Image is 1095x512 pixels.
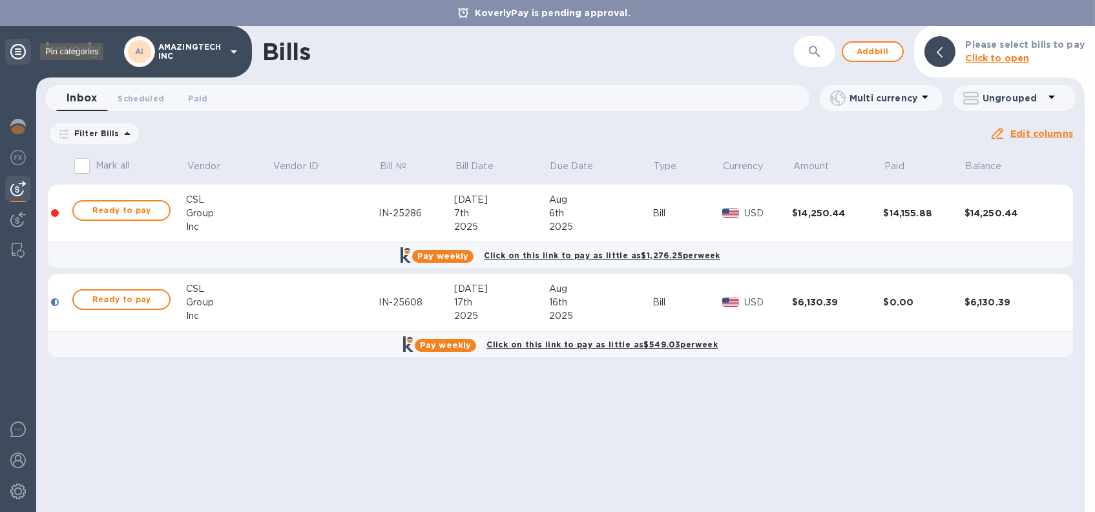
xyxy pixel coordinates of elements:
span: Add bill [853,44,892,59]
p: Currency [723,159,763,173]
div: 2025 [549,309,652,323]
span: Balance [966,159,1019,173]
p: Mark all [96,159,129,172]
div: Aug [549,193,652,207]
div: $14,155.88 [884,207,965,220]
div: 6th [549,207,652,220]
div: Group [186,296,272,309]
p: Multi currency [850,92,917,105]
div: $14,250.44 [792,207,883,220]
span: Amount [793,159,846,173]
p: Balance [966,159,1002,173]
p: Vendor [187,159,220,173]
p: Due Date [550,159,594,173]
div: 16th [549,296,652,309]
div: IN-25608 [379,296,454,309]
img: Logo [47,43,101,58]
span: Bill № [380,159,423,173]
div: Inc [186,220,272,234]
span: Paid [188,92,207,105]
img: USD [722,298,740,307]
div: 17th [454,296,549,309]
div: Inc [186,309,272,323]
p: Bill № [380,159,406,173]
div: Aug [549,282,652,296]
p: USD [744,207,792,220]
b: Click on this link to pay as little as $549.03 per week [486,340,718,349]
b: Click to open [966,53,1030,63]
u: Edit columns [1010,128,1073,139]
span: Ready to pay [84,292,159,307]
div: $14,250.44 [965,207,1056,220]
div: 7th [454,207,549,220]
span: Scheduled [118,92,164,105]
img: Foreign exchange [10,150,26,165]
div: $6,130.39 [965,296,1056,309]
p: Bill Date [455,159,494,173]
b: Please select bills to pay [966,39,1085,50]
b: Pay weekly [417,251,468,261]
div: 2025 [454,220,549,234]
span: Inbox [67,89,97,107]
p: Vendor ID [273,159,318,173]
div: Bill [652,296,722,309]
div: IN-25286 [379,207,454,220]
p: Filter Bills [69,128,120,139]
div: Bill [652,207,722,220]
b: Pay weekly [420,340,471,350]
div: 2025 [549,220,652,234]
p: Type [654,159,677,173]
span: Ready to pay [84,203,159,218]
span: Type [654,159,694,173]
p: KoverlyPay is pending approval. [468,6,637,19]
div: CSL [186,193,272,207]
button: Ready to pay [72,289,171,310]
span: Paid [884,159,921,173]
div: Group [186,207,272,220]
span: Vendor ID [273,159,335,173]
p: Ungrouped [983,92,1044,105]
p: AMAZINGTECH INC [158,43,223,61]
span: Vendor [187,159,237,173]
p: USD [744,296,792,309]
p: Paid [884,159,904,173]
div: [DATE] [454,193,549,207]
div: 2025 [454,309,549,323]
div: [DATE] [454,282,549,296]
button: Addbill [842,41,904,62]
p: Amount [793,159,829,173]
b: Click on this link to pay as little as $1,276.25 per week [484,251,720,260]
div: $6,130.39 [792,296,883,309]
b: AI [135,46,144,56]
h1: Bills [262,38,310,65]
span: Bill Date [455,159,510,173]
span: Due Date [550,159,610,173]
div: $0.00 [884,296,965,309]
img: USD [722,209,740,218]
button: Ready to pay [72,200,171,221]
div: CSL [186,282,272,296]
